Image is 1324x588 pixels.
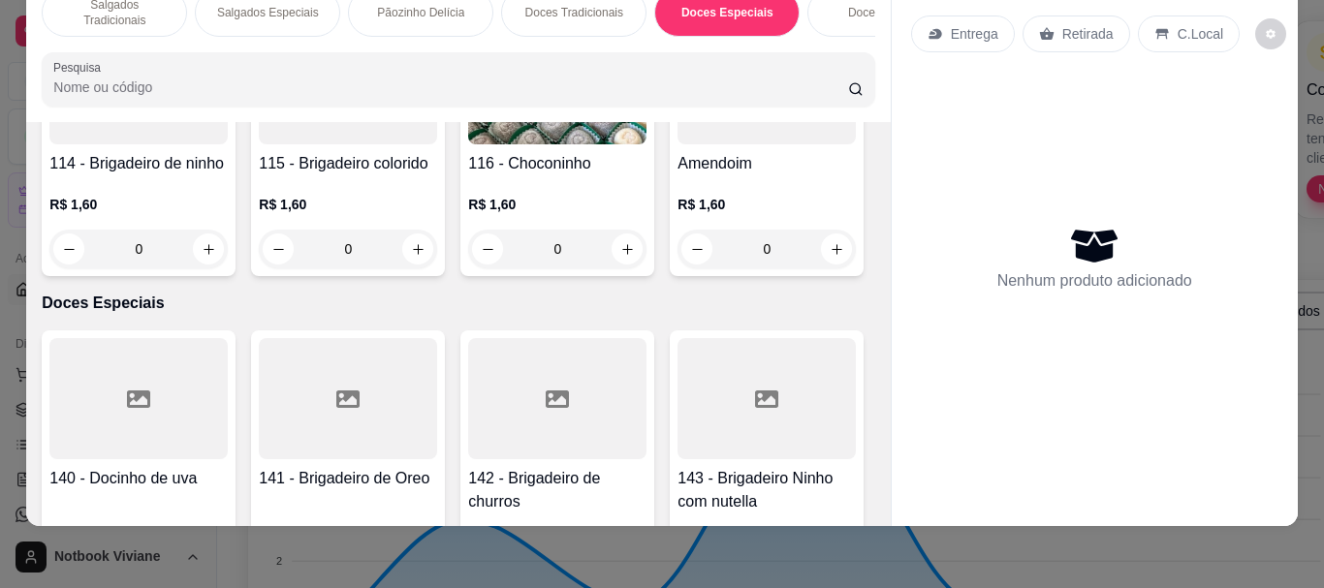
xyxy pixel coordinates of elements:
[1178,24,1223,44] p: C.Local
[468,152,646,175] h4: 116 - Choconinho
[259,152,437,175] h4: 115 - Brigadeiro colorido
[49,467,228,490] h4: 140 - Docinho de uva
[951,24,998,44] p: Entrega
[821,233,852,264] button: increase-product-quantity
[678,152,856,175] h4: Amendoim
[472,233,503,264] button: decrease-product-quantity
[468,467,646,513] h4: 142 - Brigadeiro de churros
[681,233,712,264] button: decrease-product-quantity
[1255,18,1286,49] button: decrease-product-quantity
[525,5,623,20] p: Doces Tradicionais
[193,233,224,264] button: increase-product-quantity
[681,5,773,20] p: Doces Especiais
[468,195,646,214] p: R$ 1,60
[53,59,108,76] label: Pesquisa
[217,5,319,20] p: Salgados Especiais
[49,195,228,214] p: R$ 1,60
[848,5,913,20] p: Doces Finos
[49,152,228,175] h4: 114 - Brigadeiro de ninho
[997,269,1192,293] p: Nenhum produto adicionado
[259,467,437,490] h4: 141 - Brigadeiro de Oreo
[1062,24,1114,44] p: Retirada
[42,292,874,315] p: Doces Especiais
[678,467,856,513] h4: 143 - Brigadeiro Ninho com nutella
[612,233,643,264] button: increase-product-quantity
[259,195,437,214] p: R$ 1,60
[402,233,433,264] button: increase-product-quantity
[263,233,294,264] button: decrease-product-quantity
[53,77,848,97] input: Pesquisa
[377,5,464,20] p: Pãozinho Delícia
[678,195,856,214] p: R$ 1,60
[53,233,84,264] button: decrease-product-quantity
